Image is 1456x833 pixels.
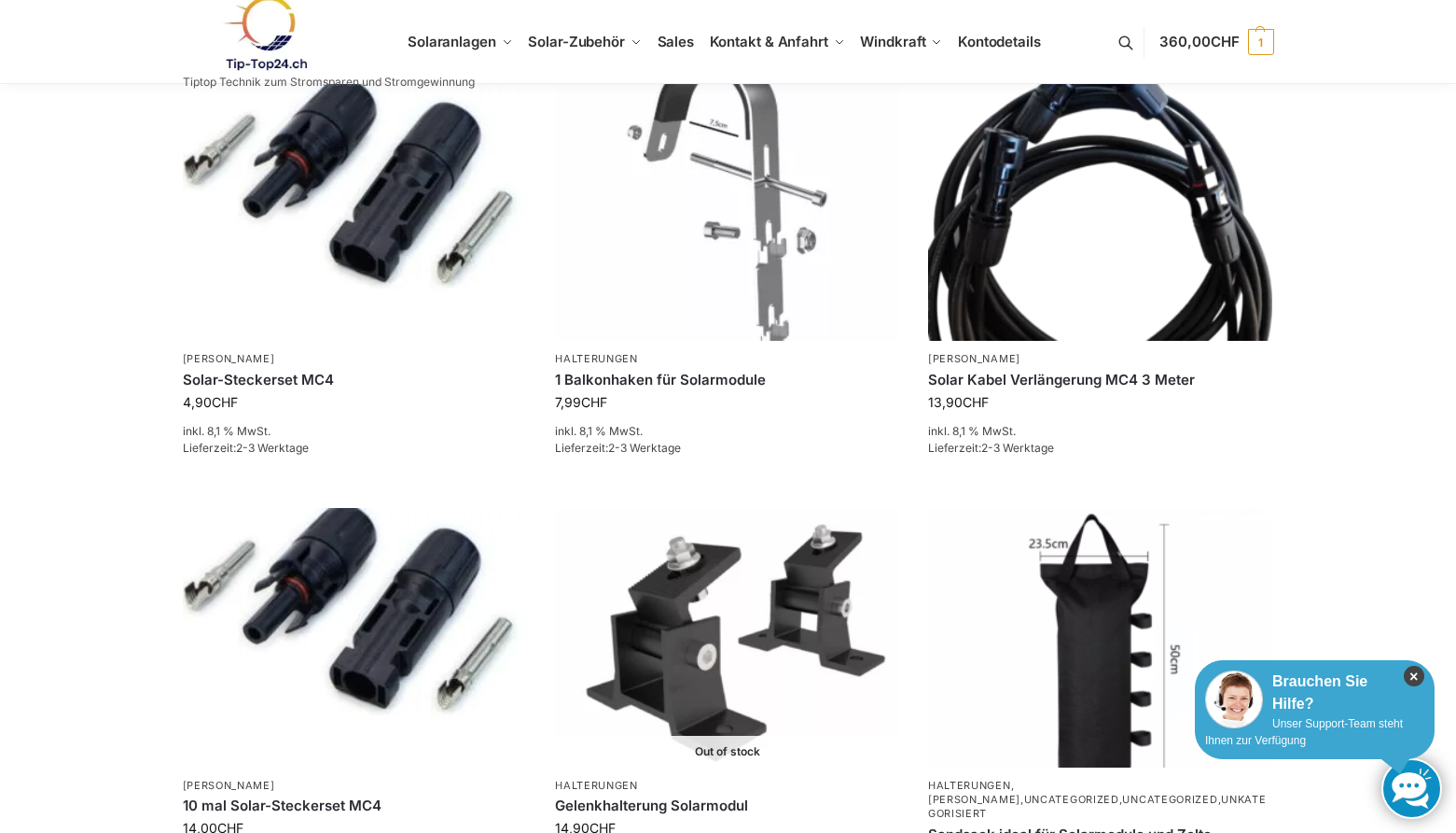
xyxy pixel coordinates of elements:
[1024,793,1119,806] a: Uncategorized
[183,394,238,410] bdi: 4,90
[981,441,1054,455] span: 2-3 Werktage
[710,33,828,50] span: Kontakt & Anfahrt
[1205,671,1263,728] img: Customer service
[1159,14,1273,70] a: 360,00CHF 1
[555,371,900,389] a: 1 Balkonhaken für Solarmodule
[236,441,309,455] span: 2-3 Werktage
[860,33,925,50] span: Windkraft
[1159,33,1239,50] span: 360,00
[408,33,496,50] span: Solaranlagen
[928,793,1020,806] a: [PERSON_NAME]
[928,423,1273,440] p: inkl. 8,1 % MwSt.
[958,33,1041,50] span: Kontodetails
[1211,33,1240,50] span: CHF
[555,779,638,792] a: Halterungen
[183,371,528,389] a: Solar-Steckerset MC4
[658,33,695,50] span: Sales
[183,797,528,815] a: 10 mal Solar-Steckerset MC4
[555,508,900,767] img: Gelenkhalterung Solarmodul
[928,441,1054,455] span: Lieferzeit:
[963,394,989,410] span: CHF
[183,441,309,455] span: Lieferzeit:
[183,77,475,88] p: Tiptop Technik zum Stromsparen und Stromgewinnung
[1205,717,1403,747] span: Unser Support-Team steht Ihnen zur Verfügung
[1122,793,1217,806] a: Uncategorized
[183,82,528,341] img: mc4 solarstecker
[183,508,528,767] img: mc4 solarstecker
[928,394,989,410] bdi: 13,90
[928,779,1273,822] p: , , , ,
[608,441,681,455] span: 2-3 Werktage
[928,352,1020,365] a: [PERSON_NAME]
[183,779,275,792] a: [PERSON_NAME]
[528,33,625,50] span: Solar-Zubehör
[1205,671,1424,715] div: Brauchen Sie Hilfe?
[555,394,607,410] bdi: 7,99
[183,423,528,440] p: inkl. 8,1 % MwSt.
[555,797,900,815] a: Gelenkhalterung Solarmodul
[928,779,1011,792] a: Halterungen
[555,352,638,365] a: Halterungen
[928,82,1273,341] img: Solar-Verlängerungskabel
[555,423,900,440] p: inkl. 8,1 % MwSt.
[581,394,607,410] span: CHF
[928,371,1273,389] a: Solar Kabel Verlängerung MC4 3 Meter
[928,793,1267,820] a: Unkategorisiert
[928,508,1273,767] img: Sandsäcke zu Beschwerung Camping, Schirme, Pavilions-Solarmodule
[555,508,900,767] a: Out of stockGelenkhalterung Solarmodul
[555,82,900,341] img: Balkonhaken für runde Handläufe
[1404,666,1424,686] i: Schließen
[212,394,238,410] span: CHF
[1248,29,1274,55] span: 1
[183,352,275,365] a: [PERSON_NAME]
[555,441,681,455] span: Lieferzeit:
